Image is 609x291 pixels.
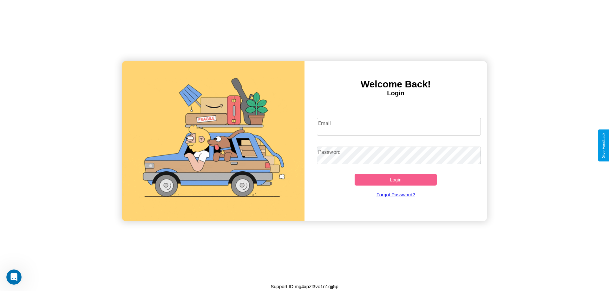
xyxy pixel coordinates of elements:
[271,282,338,291] p: Support ID: mg4xpzf3vo1n1qjj5p
[6,269,22,285] iframe: Intercom live chat
[314,186,478,204] a: Forgot Password?
[355,174,437,186] button: Login
[122,61,304,221] img: gif
[601,133,606,158] div: Give Feedback
[304,90,487,97] h4: Login
[304,79,487,90] h3: Welcome Back!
